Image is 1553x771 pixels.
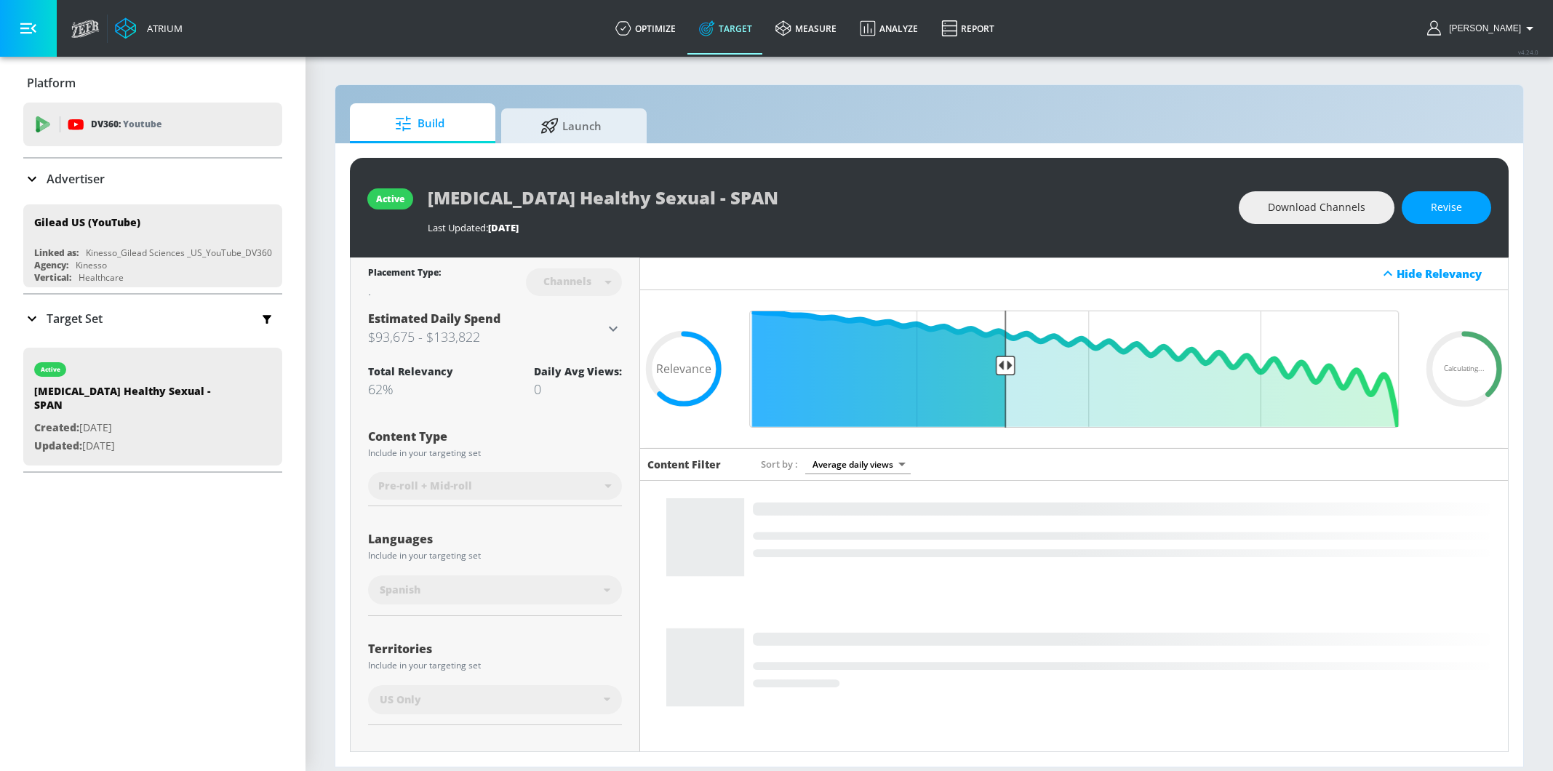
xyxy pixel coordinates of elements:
[123,116,161,132] p: Youtube
[23,204,282,287] div: Gilead US (YouTube)Linked as:Kinesso_Gilead Sciences _US_YouTube_DV360Agency:KinessoVertical:Heal...
[368,643,622,655] div: Territories
[380,692,421,707] span: US Only
[23,103,282,146] div: DV360: Youtube
[23,348,282,466] div: active[MEDICAL_DATA] Healthy Sexual - SPANCreated:[DATE]Updated:[DATE]
[79,271,124,284] div: Healthcare
[27,75,76,91] p: Platform
[368,266,441,281] div: Placement Type:
[848,2,930,55] a: Analyze
[141,22,183,35] div: Atrium
[536,275,599,287] div: Channels
[34,384,238,419] div: [MEDICAL_DATA] Healthy Sexual - SPAN
[1444,365,1485,372] span: Calculating...
[47,311,103,327] p: Target Set
[534,380,622,398] div: 0
[1239,191,1394,224] button: Download Channels
[368,685,622,714] div: US Only
[34,439,82,452] span: Updated:
[764,2,848,55] a: measure
[1443,23,1521,33] span: login as: veronica.hernandez@zefr.com
[488,221,519,234] span: [DATE]
[687,2,764,55] a: Target
[376,193,404,205] div: active
[34,419,238,437] p: [DATE]
[368,449,622,458] div: Include in your targeting set
[86,247,272,259] div: Kinesso_Gilead Sciences _US_YouTube_DV360
[1431,199,1462,217] span: Revise
[23,63,282,103] div: Platform
[364,106,475,141] span: Build
[368,431,622,442] div: Content Type
[368,551,622,560] div: Include in your targeting set
[534,364,622,378] div: Daily Avg Views:
[368,364,453,378] div: Total Relevancy
[34,271,71,284] div: Vertical:
[47,171,105,187] p: Advertiser
[368,327,604,347] h3: $93,675 - $133,822
[1268,199,1365,217] span: Download Channels
[1397,266,1500,281] div: Hide Relevancy
[1427,20,1538,37] button: [PERSON_NAME]
[368,533,622,545] div: Languages
[1518,48,1538,56] span: v 4.24.0
[647,458,721,471] h6: Content Filter
[76,259,107,271] div: Kinesso
[34,437,238,455] p: [DATE]
[34,420,79,434] span: Created:
[368,311,622,347] div: Estimated Daily Spend$93,675 - $133,822
[742,311,1406,428] input: Final Threshold
[428,221,1224,234] div: Last Updated:
[34,259,68,271] div: Agency:
[1402,191,1491,224] button: Revise
[761,458,798,471] span: Sort by
[604,2,687,55] a: optimize
[368,661,622,670] div: Include in your targeting set
[516,108,626,143] span: Launch
[91,116,161,132] p: DV360:
[41,366,60,373] div: active
[640,257,1508,290] div: Hide Relevancy
[368,575,622,604] div: Spanish
[34,215,140,229] div: Gilead US (YouTube)
[23,295,282,343] div: Target Set
[930,2,1006,55] a: Report
[23,159,282,199] div: Advertiser
[115,17,183,39] a: Atrium
[368,311,500,327] span: Estimated Daily Spend
[378,479,472,493] span: Pre-roll + Mid-roll
[380,583,420,597] span: Spanish
[34,247,79,259] div: Linked as:
[805,455,911,474] div: Average daily views
[368,380,453,398] div: 62%
[656,363,711,375] span: Relevance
